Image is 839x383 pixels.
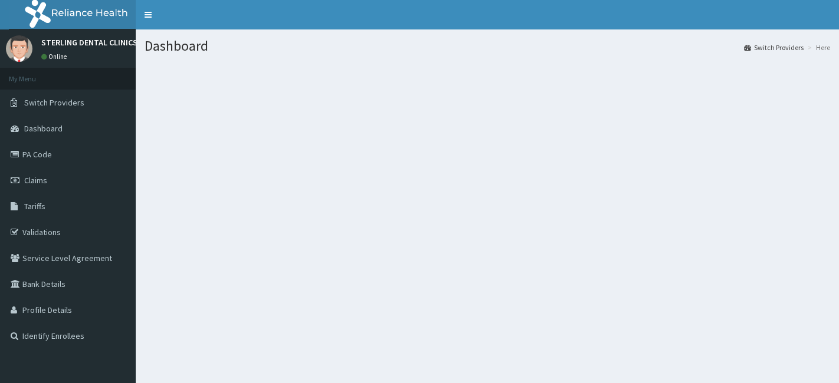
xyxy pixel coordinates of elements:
[41,38,137,47] p: STERLING DENTAL CLINICS
[24,97,84,108] span: Switch Providers
[24,175,47,186] span: Claims
[744,42,804,52] a: Switch Providers
[6,35,32,62] img: User Image
[24,201,45,212] span: Tariffs
[24,123,63,134] span: Dashboard
[41,52,70,61] a: Online
[805,42,830,52] li: Here
[145,38,830,54] h1: Dashboard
